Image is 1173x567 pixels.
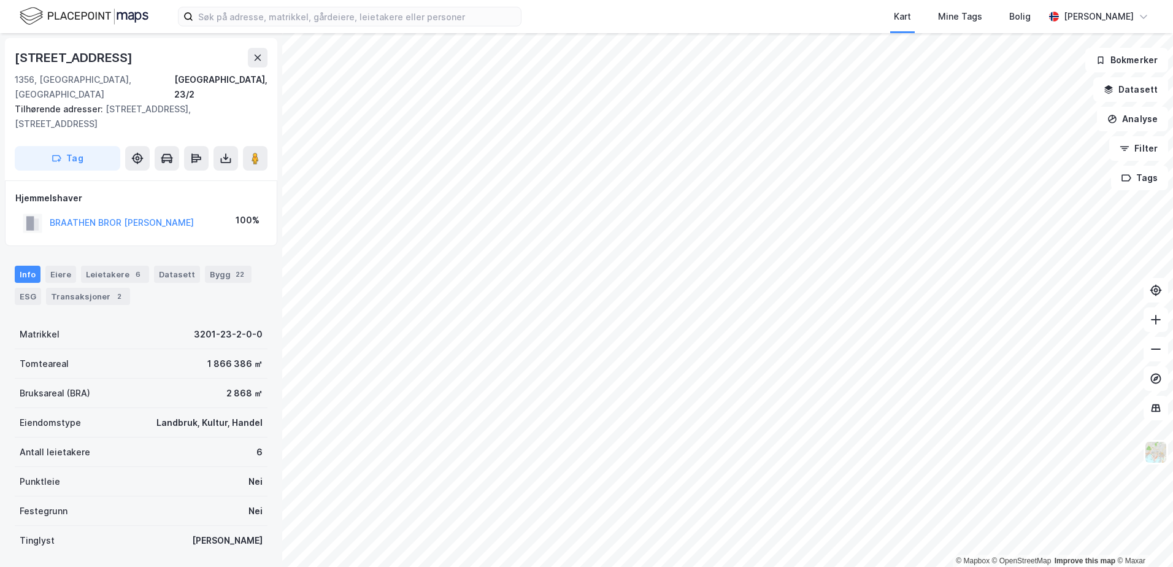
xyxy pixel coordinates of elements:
[1144,441,1167,464] img: Z
[248,474,263,489] div: Nei
[46,288,130,305] div: Transaksjoner
[938,9,982,24] div: Mine Tags
[956,557,990,565] a: Mapbox
[1064,9,1134,24] div: [PERSON_NAME]
[174,72,267,102] div: [GEOGRAPHIC_DATA], 23/2
[15,102,258,131] div: [STREET_ADDRESS], [STREET_ADDRESS]
[15,48,135,67] div: [STREET_ADDRESS]
[20,6,148,27] img: logo.f888ab2527a4732fd821a326f86c7f29.svg
[192,533,263,548] div: [PERSON_NAME]
[193,7,521,26] input: Søk på adresse, matrikkel, gårdeiere, leietakere eller personer
[20,504,67,519] div: Festegrunn
[248,504,263,519] div: Nei
[20,533,55,548] div: Tinglyst
[194,327,263,342] div: 3201-23-2-0-0
[20,415,81,430] div: Eiendomstype
[1009,9,1031,24] div: Bolig
[1112,508,1173,567] div: Kontrollprogram for chat
[1097,107,1168,131] button: Analyse
[20,357,69,371] div: Tomteareal
[15,72,174,102] div: 1356, [GEOGRAPHIC_DATA], [GEOGRAPHIC_DATA]
[256,445,263,460] div: 6
[20,474,60,489] div: Punktleie
[113,290,125,303] div: 2
[1111,166,1168,190] button: Tags
[1093,77,1168,102] button: Datasett
[15,266,40,283] div: Info
[894,9,911,24] div: Kart
[205,266,252,283] div: Bygg
[226,386,263,401] div: 2 868 ㎡
[156,415,263,430] div: Landbruk, Kultur, Handel
[233,268,247,280] div: 22
[132,268,144,280] div: 6
[154,266,200,283] div: Datasett
[1055,557,1115,565] a: Improve this map
[20,445,90,460] div: Antall leietakere
[992,557,1052,565] a: OpenStreetMap
[20,327,60,342] div: Matrikkel
[81,266,149,283] div: Leietakere
[1109,136,1168,161] button: Filter
[207,357,263,371] div: 1 866 386 ㎡
[15,104,106,114] span: Tilhørende adresser:
[1085,48,1168,72] button: Bokmerker
[15,191,267,206] div: Hjemmelshaver
[1112,508,1173,567] iframe: Chat Widget
[45,266,76,283] div: Eiere
[15,146,120,171] button: Tag
[15,288,41,305] div: ESG
[236,213,260,228] div: 100%
[20,386,90,401] div: Bruksareal (BRA)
